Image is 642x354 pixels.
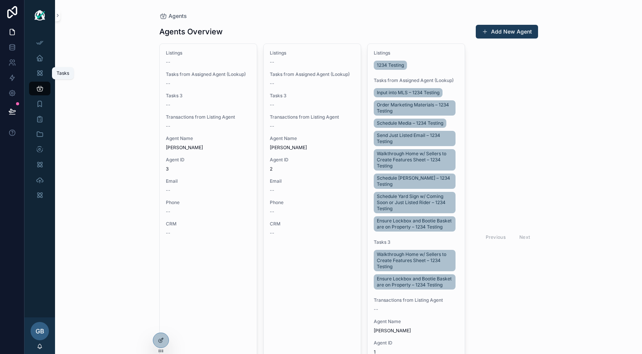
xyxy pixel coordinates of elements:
span: -- [166,59,170,65]
span: Phone [166,200,251,206]
a: 1234 Testing [374,61,407,70]
span: [PERSON_NAME] [270,145,355,151]
span: -- [270,187,274,193]
span: 2 [270,166,355,172]
span: [PERSON_NAME] [374,328,459,334]
span: Tasks 3 [270,93,355,99]
span: -- [270,230,274,236]
span: Email [166,178,251,184]
span: Listings [166,50,251,56]
a: Agents [159,12,187,20]
button: Add New Agent [476,25,538,39]
span: -- [166,102,170,108]
span: Tasks 3 [374,239,459,245]
span: CRM [270,221,355,227]
span: -- [374,306,378,312]
h1: Agents Overview [159,26,223,37]
span: Input into MLS – 1234 Testing [377,90,439,96]
span: 1234 Testing [377,62,404,68]
span: Email [270,178,355,184]
span: Agent ID [270,157,355,163]
a: Ensure Lockbox and Bootie Basket are on Property – 1234 Testing [374,274,456,290]
span: Schedule [PERSON_NAME] – 1234 Testing [377,175,452,187]
a: Ensure Lockbox and Bootie Basket are on Property – 1234 Testing [374,216,456,232]
span: Agent Name [166,135,251,142]
span: Ensure Lockbox and Bootie Basket are on Property – 1234 Testing [377,276,452,288]
a: Input into MLS – 1234 Testing [374,88,443,97]
span: Agent Name [374,319,459,325]
span: -- [166,123,170,129]
span: Agent Name [270,135,355,142]
span: [PERSON_NAME] [166,145,251,151]
a: Walkthrough Home w/ Sellers to Create Features Sheet – 1234 Testing [374,149,456,171]
span: Listings [374,50,459,56]
span: Tasks from Assigned Agent (Lookup) [166,71,251,77]
a: Send Just Listed Email – 1234 Testing [374,131,456,146]
span: -- [270,59,274,65]
span: Agent ID [374,340,459,346]
span: Schedule Yard Sign w/ Coming Soon or Just Listed Rider – 1234 Testing [377,193,452,212]
span: -- [270,209,274,215]
span: Schedule Media – 1234 Testing [377,120,443,126]
span: Tasks from Assigned Agent (Lookup) [374,77,459,84]
span: Ensure Lockbox and Bootie Basket are on Property – 1234 Testing [377,218,452,230]
span: Transactions from Listing Agent [374,297,459,303]
a: Walkthrough Home w/ Sellers to Create Features Sheet – 1234 Testing [374,250,456,271]
span: Tasks from Assigned Agent (Lookup) [270,71,355,77]
span: -- [166,230,170,236]
div: Tasks [57,70,69,76]
span: Transactions from Listing Agent [166,114,251,120]
span: Walkthrough Home w/ Sellers to Create Features Sheet – 1234 Testing [377,251,452,270]
a: Schedule [PERSON_NAME] – 1234 Testing [374,174,456,189]
a: Order Marketing Materials – 1234 Testing [374,100,456,116]
span: GB [36,327,44,336]
span: Agents [169,12,187,20]
span: -- [270,80,274,87]
a: Schedule Yard Sign w/ Coming Soon or Just Listed Rider – 1234 Testing [374,192,456,213]
span: Send Just Listed Email – 1234 Testing [377,132,452,145]
span: Phone [270,200,355,206]
a: Schedule Media – 1234 Testing [374,119,446,128]
span: Walkthrough Home w/ Sellers to Create Features Sheet – 1234 Testing [377,151,452,169]
div: scrollable content [24,31,55,212]
span: Listings [270,50,355,56]
span: -- [166,187,170,193]
span: 3 [166,166,251,172]
span: -- [270,123,274,129]
span: Order Marketing Materials – 1234 Testing [377,102,452,114]
span: Agent ID [166,157,251,163]
span: CRM [166,221,251,227]
span: -- [270,102,274,108]
span: Transactions from Listing Agent [270,114,355,120]
span: -- [166,80,170,87]
span: -- [166,209,170,215]
img: App logo [34,9,46,21]
span: Tasks 3 [166,93,251,99]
